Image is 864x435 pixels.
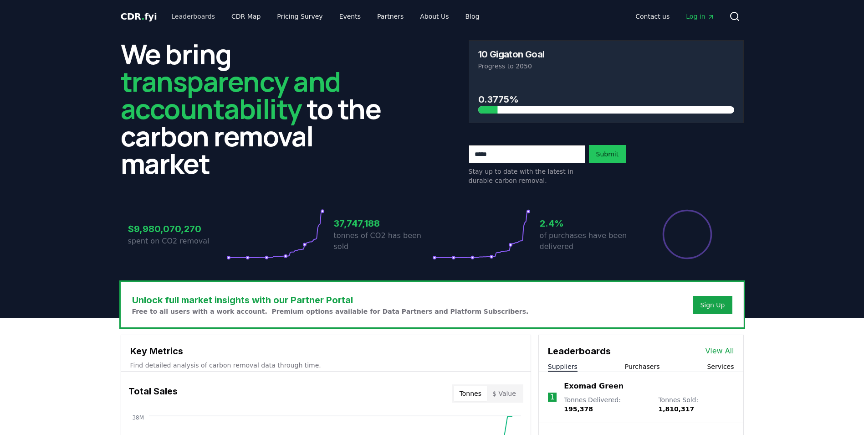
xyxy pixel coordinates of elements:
span: 1,810,317 [658,405,694,413]
h3: Unlock full market insights with our Partner Portal [132,293,529,307]
h3: 37,747,188 [334,217,432,230]
button: Sign Up [693,296,732,314]
a: Leaderboards [164,8,222,25]
button: Purchasers [625,362,660,371]
h3: 0.3775% [478,93,734,106]
a: View All [706,346,734,357]
p: spent on CO2 removal [128,236,226,247]
a: Exomad Green [564,381,624,392]
a: Events [332,8,368,25]
p: 1 [550,392,554,403]
button: $ Value [487,386,521,401]
span: Log in [686,12,714,21]
h3: 10 Gigaton Goal [478,50,545,59]
a: Sign Up [700,300,725,310]
a: Pricing Survey [270,8,330,25]
h2: We bring to the carbon removal market [121,40,396,177]
h3: Key Metrics [130,344,521,358]
div: Percentage of sales delivered [662,209,713,260]
a: Blog [458,8,487,25]
nav: Main [628,8,721,25]
p: Tonnes Sold : [658,395,734,414]
span: CDR fyi [121,11,157,22]
button: Tonnes [454,386,487,401]
button: Services [707,362,734,371]
p: Progress to 2050 [478,62,734,71]
a: Contact us [628,8,677,25]
tspan: 38M [132,414,144,421]
nav: Main [164,8,486,25]
button: Suppliers [548,362,578,371]
a: CDR Map [224,8,268,25]
p: Stay up to date with the latest in durable carbon removal. [469,167,585,185]
span: transparency and accountability [121,62,341,127]
p: Find detailed analysis of carbon removal data through time. [130,361,521,370]
a: Log in [679,8,721,25]
p: tonnes of CO2 has been sold [334,230,432,252]
button: Submit [589,145,626,163]
span: 195,378 [564,405,593,413]
a: Partners [370,8,411,25]
h3: Total Sales [128,384,178,403]
h3: Leaderboards [548,344,611,358]
p: Tonnes Delivered : [564,395,649,414]
p: of purchases have been delivered [540,230,638,252]
h3: 2.4% [540,217,638,230]
a: CDR.fyi [121,10,157,23]
h3: $9,980,070,270 [128,222,226,236]
a: About Us [413,8,456,25]
span: . [141,11,144,22]
p: Free to all users with a work account. Premium options available for Data Partners and Platform S... [132,307,529,316]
